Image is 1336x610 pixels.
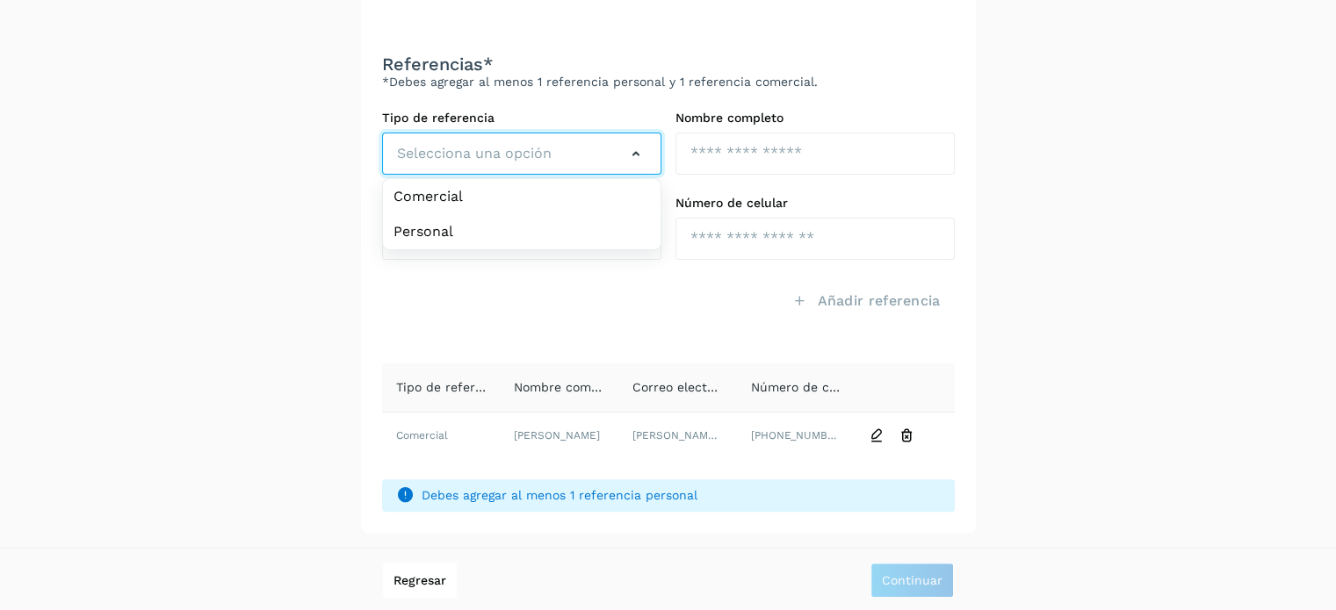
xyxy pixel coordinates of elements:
label: Número de celular [675,196,955,211]
td: [PERSON_NAME] [500,413,618,458]
button: Continuar [870,563,954,598]
span: Nombre completo [514,380,622,394]
span: Selecciona una opción [397,143,552,164]
span: Regresar [394,574,446,586]
span: Continuar [882,574,942,586]
td: [PHONE_NUMBER] [737,413,856,458]
label: Tipo de referencia [382,111,661,126]
li: Comercial [383,179,661,214]
p: *Debes agregar al menos 1 referencia personal y 1 referencia comercial. [382,75,955,90]
button: Añadir referencia [778,281,954,321]
h3: Referencias* [382,54,955,75]
button: Regresar [383,563,457,598]
span: Debes agregar al menos 1 referencia personal [422,486,941,505]
span: Comercial [396,429,448,441]
span: Correo electrónico [632,380,745,394]
span: Número de celular [751,380,863,394]
td: [PERSON_NAME][EMAIL_ADDRESS][DOMAIN_NAME] [618,413,737,458]
li: Personal [383,214,661,249]
span: Añadir referencia [817,291,940,311]
label: Nombre completo [675,111,955,126]
span: Tipo de referencia [396,380,508,394]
